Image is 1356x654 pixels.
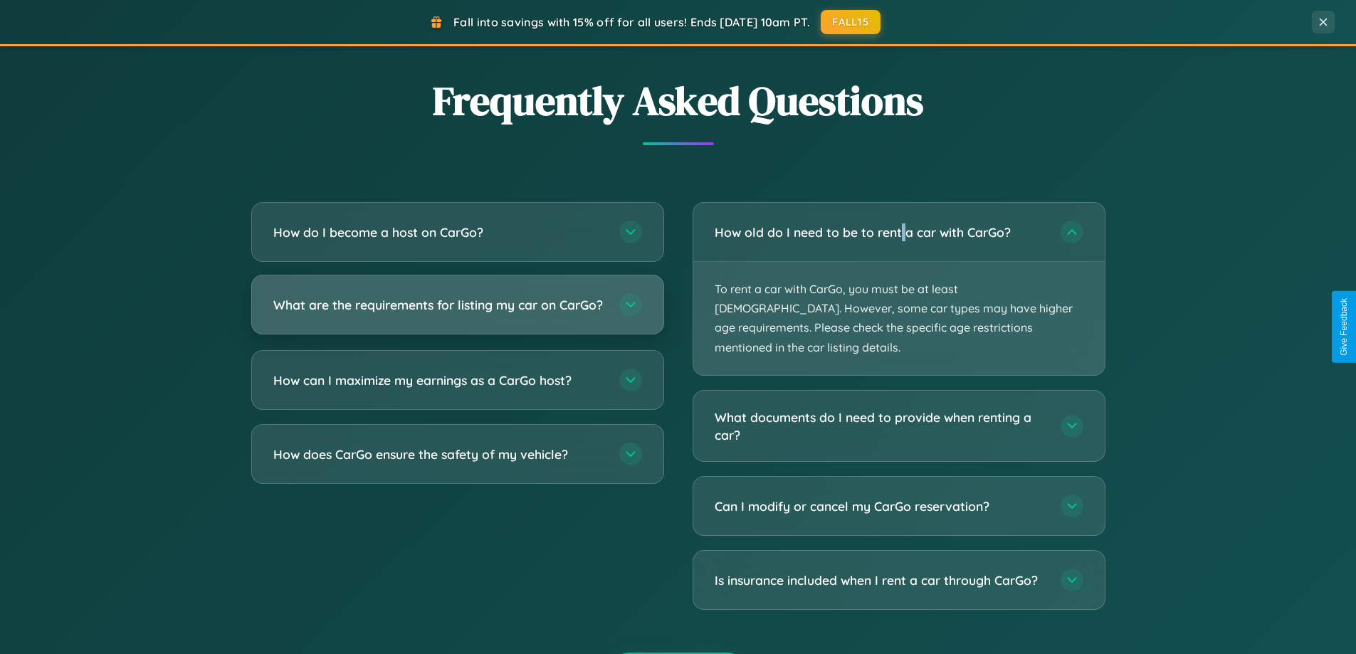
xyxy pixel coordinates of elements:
[273,296,605,314] h3: What are the requirements for listing my car on CarGo?
[251,73,1105,128] h2: Frequently Asked Questions
[715,408,1046,443] h3: What documents do I need to provide when renting a car?
[273,223,605,241] h3: How do I become a host on CarGo?
[715,497,1046,515] h3: Can I modify or cancel my CarGo reservation?
[715,571,1046,589] h3: Is insurance included when I rent a car through CarGo?
[693,262,1105,375] p: To rent a car with CarGo, you must be at least [DEMOGRAPHIC_DATA]. However, some car types may ha...
[821,10,881,34] button: FALL15
[453,15,810,29] span: Fall into savings with 15% off for all users! Ends [DATE] 10am PT.
[273,445,605,463] h3: How does CarGo ensure the safety of my vehicle?
[273,371,605,389] h3: How can I maximize my earnings as a CarGo host?
[1339,298,1349,356] div: Give Feedback
[715,223,1046,241] h3: How old do I need to be to rent a car with CarGo?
